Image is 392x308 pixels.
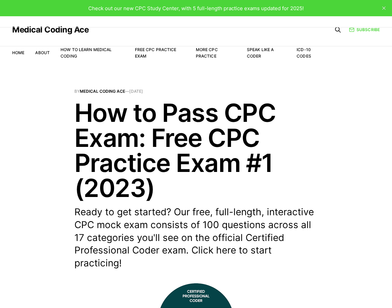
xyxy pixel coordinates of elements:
a: How to Learn Medical Coding [61,47,112,59]
h1: How to Pass CPC Exam: Free CPC Practice Exam #1 (2023) [74,100,318,200]
time: [DATE] [129,89,143,94]
button: close [378,3,389,14]
a: Home [12,50,24,55]
a: Free CPC Practice Exam [135,47,177,59]
a: Speak Like a Coder [247,47,274,59]
a: About [35,50,50,55]
a: Medical Coding Ace [12,26,89,34]
span: Check out our new CPC Study Center, with 5 full-length practice exams updated for 2025! [88,5,304,12]
span: By — [74,89,318,93]
a: More CPC Practice [196,47,218,59]
a: Subscribe [349,26,380,33]
iframe: portal-trigger [282,275,392,308]
a: ICD-10 Codes [297,47,311,59]
p: Ready to get started? Our free, full-length, interactive CPC mock exam consists of 100 questions ... [74,206,318,270]
a: Medical Coding Ace [80,89,125,94]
